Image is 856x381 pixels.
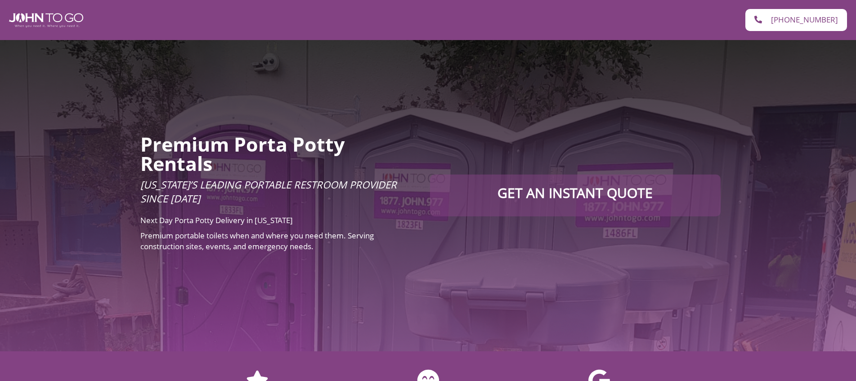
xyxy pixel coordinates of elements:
[820,345,856,381] button: Live Chat
[745,9,847,31] a: [PHONE_NUMBER]
[140,134,417,173] h2: Premium Porta Potty Rentals
[9,13,83,27] img: John To Go
[140,230,374,251] span: Premium portable toilets when and where you need them. Serving construction sites, events, and em...
[140,178,397,205] span: [US_STATE]’s Leading Portable Restroom Provider Since [DATE]
[140,215,293,225] span: Next Day Porta Potty Delivery in [US_STATE]
[771,16,838,24] span: [PHONE_NUMBER]
[439,184,711,203] p: Get an Instant Quote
